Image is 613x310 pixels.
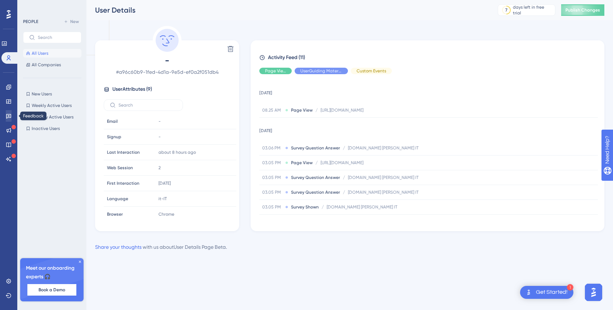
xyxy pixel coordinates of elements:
span: All Companies [32,62,61,68]
span: Survey Question Answer [291,145,340,151]
span: Survey Question Answer [291,189,340,195]
div: days left in free trial [513,4,553,16]
span: # a96c60b9-1fed-4d1a-9e5d-ef0a2f051db4 [104,68,231,76]
span: / [316,160,318,166]
span: New Users [32,91,52,97]
div: 1 [567,284,573,291]
button: Weekly Active Users [23,101,81,110]
span: - [158,134,161,140]
span: 03.05 PM [262,189,282,195]
div: User Details [95,5,480,15]
span: User Attributes ( 9 ) [112,85,152,94]
span: / [343,145,345,151]
td: [DATE] [259,118,598,141]
div: PEOPLE [23,19,38,24]
span: / [316,219,318,225]
span: First Interaction [107,180,139,186]
span: Meet our onboarding experts 🎧 [26,264,78,281]
span: - [104,55,231,66]
span: Inactive Users [32,126,60,131]
img: launcher-image-alternative-text [524,288,533,297]
span: All Users [32,50,48,56]
div: 7 [505,7,507,13]
button: All Users [23,49,81,58]
a: Share your thoughts [95,244,142,250]
span: Custom Events [357,68,386,74]
span: Weekly Active Users [32,103,72,108]
span: Email [107,118,118,124]
button: Publish Changes [561,4,604,16]
span: [URL][DOMAIN_NAME] [321,160,363,166]
span: Need Help? [17,2,45,10]
div: with us about User Details Page Beta . [95,243,227,251]
span: Browser [107,211,123,217]
span: Last Interaction [107,149,140,155]
button: Monthly Active Users [23,113,81,121]
time: about 8 hours ago [158,150,196,155]
input: Search [38,35,75,40]
span: New [70,19,79,24]
span: Activity Feed (11) [268,53,305,62]
iframe: UserGuiding AI Assistant Launcher [583,282,604,303]
span: Monthly Active Users [32,114,73,120]
span: Chrome [158,211,174,217]
span: 03.05 PM [262,204,282,210]
span: 03.05 PM [262,219,282,225]
span: 2 [158,165,161,171]
div: Open Get Started! checklist, remaining modules: 1 [520,286,573,299]
span: 03.05 PM [262,160,282,166]
span: / [322,204,324,210]
span: Signup [107,134,121,140]
span: [URL][DOMAIN_NAME] [321,107,363,113]
button: New [61,17,81,26]
span: Book a Demo [39,287,65,293]
input: Search [118,103,177,108]
span: - [158,118,161,124]
span: Page View [291,107,313,113]
span: 03.06 PM [262,145,282,151]
span: Survey Shown [291,204,319,210]
span: [DOMAIN_NAME] [PERSON_NAME] IT [348,189,419,195]
span: [DOMAIN_NAME] [PERSON_NAME] IT [348,145,419,151]
span: Page View [265,68,286,74]
button: Inactive Users [23,124,81,133]
span: / [343,175,345,180]
span: [DOMAIN_NAME] [PERSON_NAME] IT [348,175,419,180]
span: / [316,107,318,113]
span: 08.25 AM [262,107,282,113]
span: Publish Changes [565,7,600,13]
span: Web Session [107,165,133,171]
td: [DATE] [259,80,598,103]
span: Page View [291,160,313,166]
span: UserGuiding Material [300,68,342,74]
span: / [343,189,345,195]
span: Survey Question Answer [291,175,340,180]
span: [URL][DOMAIN_NAME] [321,219,363,225]
span: Language [107,196,128,202]
span: Page View [291,219,313,225]
div: Get Started! [536,288,568,296]
button: All Companies [23,60,81,69]
button: Book a Demo [27,284,76,296]
span: it-IT [158,196,167,202]
span: 03.05 PM [262,175,282,180]
time: [DATE] [158,181,171,186]
span: [DOMAIN_NAME] [PERSON_NAME] IT [327,204,397,210]
button: New Users [23,90,81,98]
